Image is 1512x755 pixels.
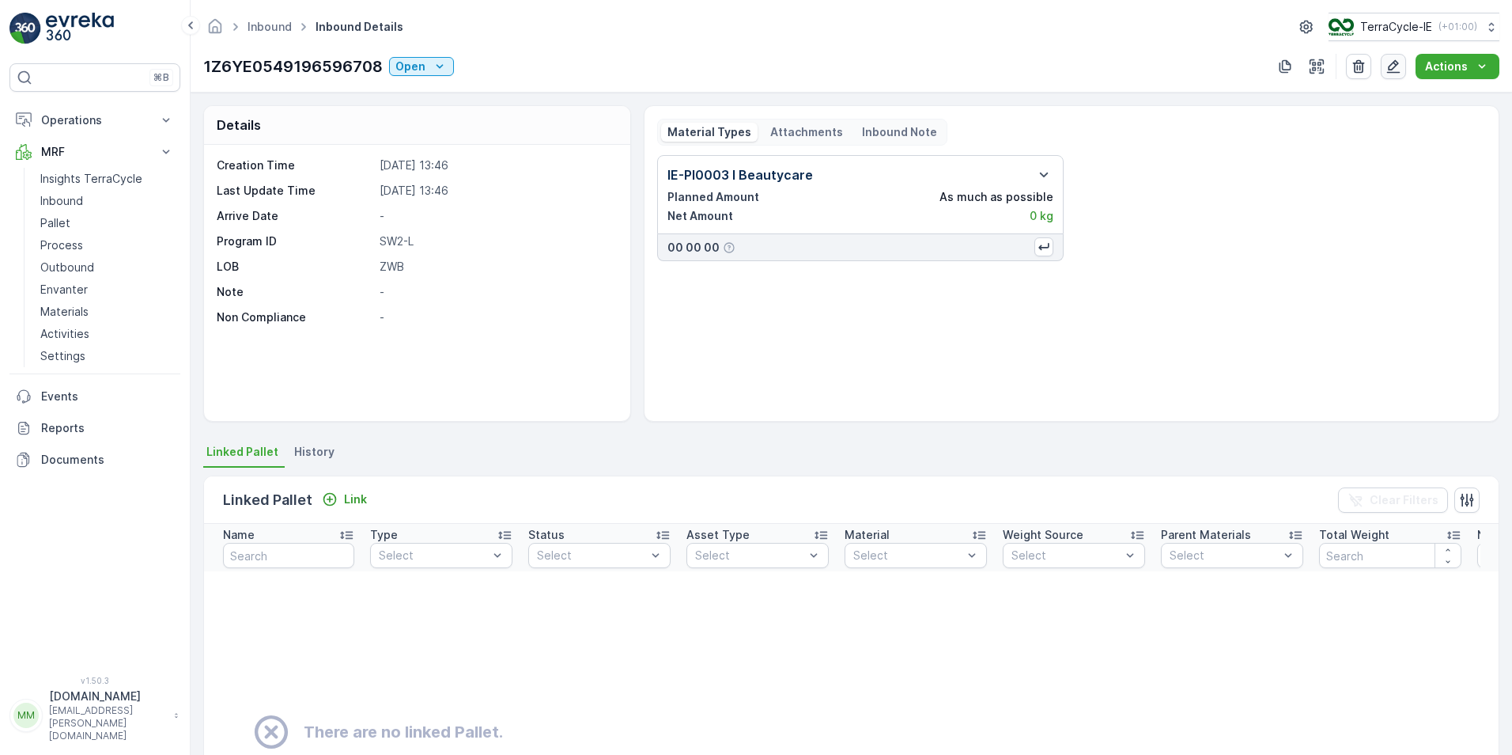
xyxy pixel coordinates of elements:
button: Link [316,490,373,509]
button: MM[DOMAIN_NAME][EMAIL_ADDRESS][PERSON_NAME][DOMAIN_NAME] [9,689,180,742]
p: Pallet [40,215,70,231]
p: 1Z6YE0549196596708 [203,55,383,78]
p: Note [217,284,373,300]
a: Inbound [248,20,292,33]
p: Arrive Date [217,208,373,224]
p: Materials [40,304,89,320]
button: Actions [1416,54,1499,79]
p: Envanter [40,282,88,298]
span: Inbound Details [312,19,406,35]
img: TC_CKGxpWm.png [1329,18,1354,36]
p: Non Compliance [217,309,373,325]
p: Material Types [667,124,751,140]
p: Status [528,527,565,543]
p: Asset Type [686,527,750,543]
p: [DATE] 13:46 [380,183,614,199]
p: Process [40,237,83,253]
p: - [380,208,614,224]
p: Select [537,548,646,563]
span: v 1.50.3 [9,676,180,685]
p: Events [41,389,174,404]
p: Material [845,527,890,543]
p: - [380,309,614,325]
div: MM [13,703,39,728]
a: Events [9,381,180,412]
p: Inbound Note [862,124,937,140]
p: Operations [41,112,149,128]
p: [DOMAIN_NAME] [49,689,166,704]
a: Process [34,234,180,256]
p: Actions [1425,59,1468,74]
div: Help Tooltip Icon [723,241,735,254]
a: Materials [34,301,180,323]
a: Homepage [206,24,224,37]
p: LOB [217,259,373,275]
p: As much as possible [939,189,1053,205]
p: Select [1011,548,1121,563]
button: MRF [9,136,180,168]
button: TerraCycle-IE(+01:00) [1329,13,1499,41]
p: [EMAIL_ADDRESS][PERSON_NAME][DOMAIN_NAME] [49,704,166,742]
p: Parent Materials [1161,527,1251,543]
a: Insights TerraCycle [34,168,180,190]
p: Net Amount [667,208,733,224]
p: Select [695,548,804,563]
p: Name [223,527,255,543]
p: Type [370,527,398,543]
p: Total Weight [1319,527,1389,543]
p: Insights TerraCycle [40,171,142,187]
span: Linked Pallet [206,444,278,460]
p: Details [217,116,261,135]
p: [DATE] 13:46 [380,157,614,173]
p: 0 kg [1030,208,1053,224]
span: History [294,444,335,460]
p: TerraCycle-IE [1360,19,1432,35]
p: Link [344,491,367,507]
p: Creation Time [217,157,373,173]
p: 00 00 00 [667,240,720,256]
p: ( +01:00 ) [1438,21,1477,33]
a: Pallet [34,212,180,234]
p: Select [1170,548,1279,563]
button: Open [389,57,454,76]
a: Settings [34,345,180,367]
p: Weight Source [1003,527,1083,543]
img: logo [9,13,41,44]
input: Search [223,543,354,568]
p: Open [395,59,425,74]
p: Reports [41,420,174,436]
button: Operations [9,104,180,136]
p: Linked Pallet [223,489,312,511]
input: Search [1319,543,1461,568]
a: Envanter [34,279,180,301]
p: SW2-L [380,233,614,249]
a: Outbound [34,256,180,279]
p: Settings [40,348,85,364]
p: Select [379,548,488,563]
p: ⌘B [153,71,169,84]
p: ZWB [380,259,614,275]
p: Outbound [40,260,94,275]
p: Planned Amount [667,189,759,205]
p: MRF [41,144,149,160]
h2: There are no linked Pallet. [304,720,503,744]
p: - [380,284,614,300]
a: Reports [9,412,180,444]
p: Clear Filters [1370,492,1438,508]
button: Clear Filters [1338,488,1448,513]
p: Program ID [217,233,373,249]
p: Select [853,548,962,563]
a: Activities [34,323,180,345]
p: IE-PI0003 I Beautycare [667,165,813,184]
img: logo_light-DOdMpM7g.png [46,13,114,44]
a: Documents [9,444,180,476]
p: Inbound [40,193,83,209]
p: Activities [40,326,89,342]
p: Attachments [770,124,843,140]
p: Last Update Time [217,183,373,199]
a: Inbound [34,190,180,212]
p: Documents [41,452,174,468]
